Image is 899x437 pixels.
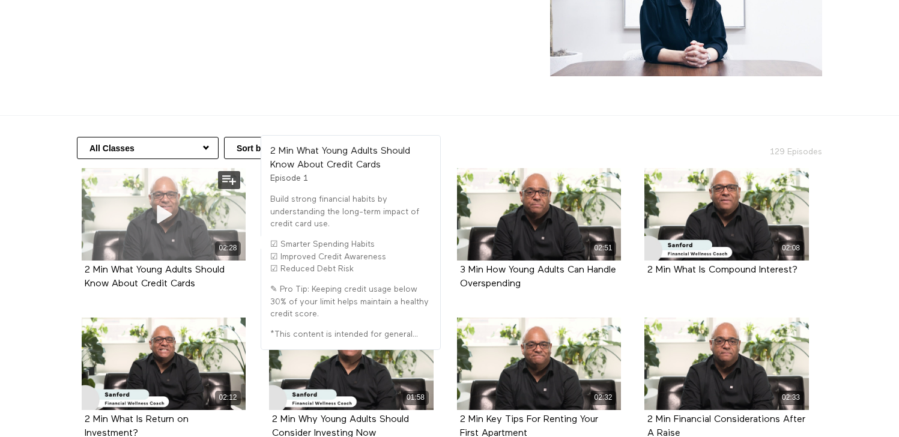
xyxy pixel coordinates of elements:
div: 02:51 [590,241,616,255]
div: 02:32 [590,391,616,405]
a: 3 Min How Young Adults Can Handle Overspending [460,265,616,288]
strong: 2 Min What Young Adults Should Know About Credit Cards [85,265,225,289]
a: 2 Min What Young Adults Should Know About Credit Cards 02:28 [82,168,246,261]
strong: 2 Min What Young Adults Should Know About Credit Cards [270,146,410,170]
a: 2 Min What Is Compound Interest? [647,265,798,274]
p: Build strong financial habits by understanding the long-term impact of credit card use. [270,193,431,230]
div: 01:58 [403,391,429,405]
a: 2 Min Key Tips For Renting Your First Apartment 02:32 [457,318,622,410]
span: Episode 1 [270,174,308,182]
a: 2 Min Why Young Adults Should Consider Investing Now 01:58 [269,318,434,410]
div: 02:28 [215,241,241,255]
a: 2 Min What Young Adults Should Know About Credit Cards [85,265,225,288]
a: 3 Min How Young Adults Can Handle Overspending 02:51 [457,168,622,261]
button: Add to my list [218,171,240,189]
a: 2 Min What Is Return on Investment? 02:12 [82,318,246,410]
strong: 3 Min How Young Adults Can Handle Overspending [460,265,616,289]
div: 02:08 [778,241,804,255]
a: 2 Min What Is Compound Interest? 02:08 [644,168,809,261]
p: ☑ Smarter Spending Habits ☑ Improved Credit Awareness ☑ Reduced Debt Risk [270,238,431,275]
div: 02:33 [778,391,804,405]
a: 2 Min Financial Considerations After A Raise 02:33 [644,318,809,410]
p: *This content is intended for general... [270,328,431,340]
div: 02:12 [215,391,241,405]
p: ✎ Pro Tip: Keeping credit usage below 30% of your limit helps maintain a healthy credit score. [270,283,431,320]
h2: 129 Episodes [694,137,829,158]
